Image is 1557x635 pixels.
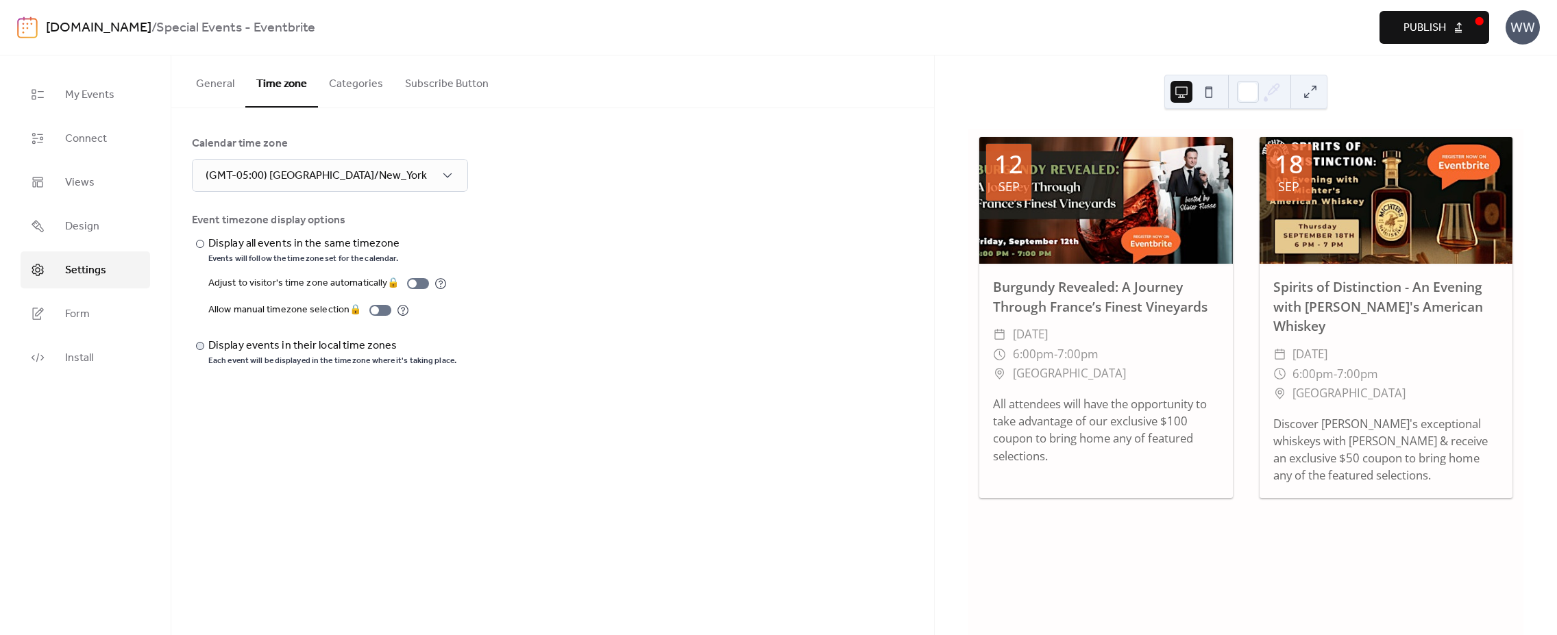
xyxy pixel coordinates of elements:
[993,364,1006,384] div: ​
[1403,20,1446,36] span: Publish
[1292,384,1406,403] span: [GEOGRAPHIC_DATA]
[21,164,150,201] a: Views
[1380,11,1489,44] button: Publish
[151,15,156,41] b: /
[208,338,454,354] div: Display events in their local time zones
[1273,364,1286,384] div: ​
[1337,364,1378,384] span: 7:00pm
[1273,345,1286,364] div: ​
[1275,152,1303,177] div: 18
[65,262,106,279] span: Settings
[65,306,90,323] span: Form
[1273,384,1286,403] div: ​
[394,55,500,106] button: Subscribe Button
[192,136,911,152] div: Calendar time zone
[65,219,99,235] span: Design
[156,15,315,41] b: Special Events - Eventbrite
[1054,345,1057,364] span: -
[21,295,150,332] a: Form
[21,208,150,245] a: Design
[65,350,93,366] span: Install
[21,251,150,288] a: Settings
[1013,364,1126,384] span: [GEOGRAPHIC_DATA]
[318,55,394,106] button: Categories
[994,152,1023,177] div: 12
[993,345,1006,364] div: ​
[65,175,95,191] span: Views
[1292,364,1334,384] span: 6:00pm
[17,16,38,38] img: logo
[21,120,150,157] a: Connect
[1292,345,1327,364] span: [DATE]
[185,55,245,106] button: General
[1260,277,1512,336] div: Spirits of Distinction - An Evening with [PERSON_NAME]'s American Whiskey
[1334,364,1337,384] span: -
[46,15,151,41] a: [DOMAIN_NAME]
[206,165,427,186] span: (GMT-05:00) [GEOGRAPHIC_DATA]/New_York
[208,253,402,264] div: Events will follow the time zone set for the calendar.
[1278,180,1299,192] div: Sep
[65,131,107,147] span: Connect
[208,356,456,366] div: Each event will be displayed in the time zone where it's taking place.
[1057,345,1099,364] span: 7:00pm
[998,180,1020,192] div: Sep
[1013,345,1054,364] span: 6:00pm
[979,395,1232,464] div: All attendees will have the opportunity to take advantage of our exclusive $100 coupon to bring h...
[21,339,150,376] a: Install
[21,76,150,113] a: My Events
[979,277,1232,317] div: Burgundy Revealed: A Journey Through France’s Finest Vineyards
[208,236,400,252] div: Display all events in the same timezone
[1506,10,1540,45] div: WW
[192,212,911,229] div: Event timezone display options
[1260,415,1512,484] div: Discover [PERSON_NAME]'s exceptional whiskeys with [PERSON_NAME] & receive an exclusive $50 coupo...
[993,325,1006,345] div: ​
[65,87,114,103] span: My Events
[245,55,318,108] button: Time zone
[1013,325,1048,345] span: [DATE]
